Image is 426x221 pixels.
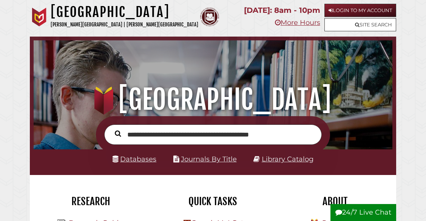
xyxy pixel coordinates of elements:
[181,155,237,163] a: Journals By Title
[51,20,198,29] p: [PERSON_NAME][GEOGRAPHIC_DATA] | [PERSON_NAME][GEOGRAPHIC_DATA]
[40,83,386,116] h1: [GEOGRAPHIC_DATA]
[51,4,198,20] h1: [GEOGRAPHIC_DATA]
[200,8,219,26] img: Calvin Theological Seminary
[30,8,49,26] img: Calvin University
[324,18,396,31] a: Site Search
[115,130,121,137] i: Search
[35,195,146,208] h2: Research
[111,129,125,139] button: Search
[244,4,320,17] p: [DATE]: 8am - 10pm
[113,155,156,163] a: Databases
[324,4,396,17] a: Login to My Account
[280,195,390,208] h2: About
[157,195,268,208] h2: Quick Tasks
[262,155,313,163] a: Library Catalog
[275,18,320,27] a: More Hours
